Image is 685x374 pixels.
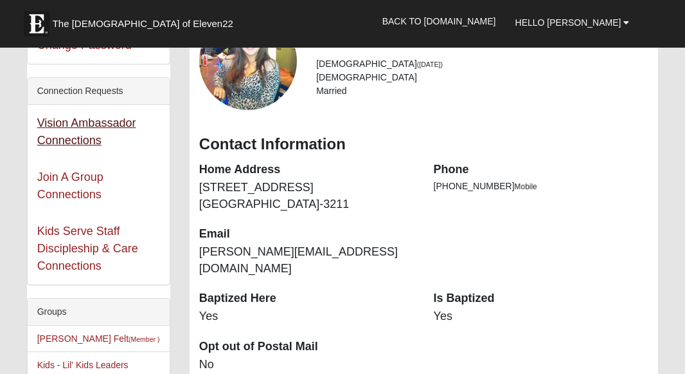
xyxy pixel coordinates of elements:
a: View Fullsize Photo [199,12,297,110]
dt: Home Address [199,162,414,178]
div: Connection Requests [28,78,170,105]
dd: [PERSON_NAME][EMAIL_ADDRESS][DOMAIN_NAME] [199,244,414,277]
li: [PHONE_NUMBER] [434,180,649,193]
span: The [DEMOGRAPHIC_DATA] of Eleven22 [53,17,233,30]
span: Mobile [515,182,537,191]
dt: Baptized Here [199,290,414,307]
dt: Email [199,226,414,243]
li: [DEMOGRAPHIC_DATA] [316,71,648,84]
span: Hello [PERSON_NAME] [515,17,621,28]
dd: Yes [199,308,414,325]
a: Kids Serve Staff Discipleship & Care Connections [37,225,138,272]
dt: Opt out of Postal Mail [199,339,414,355]
dd: No [199,357,414,373]
dt: Phone [434,162,649,178]
small: (Member ) [129,335,159,343]
h3: Contact Information [199,135,649,154]
dd: Yes [434,308,649,325]
a: The [DEMOGRAPHIC_DATA] of Eleven22 [17,5,274,37]
dt: Is Baptized [434,290,649,307]
a: Back to [DOMAIN_NAME] [373,5,506,37]
small: ([DATE]) [417,61,443,68]
a: Vision Ambassador Connections [37,117,136,147]
dd: [STREET_ADDRESS] [GEOGRAPHIC_DATA]-3211 [199,180,414,212]
div: Groups [28,299,170,326]
a: [PERSON_NAME] Felt(Member ) [37,333,160,344]
a: Hello [PERSON_NAME] [506,6,639,39]
a: Join A Group Connections [37,171,103,201]
li: Married [316,84,648,98]
img: Eleven22 logo [24,11,49,37]
li: [DEMOGRAPHIC_DATA] [316,57,648,71]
